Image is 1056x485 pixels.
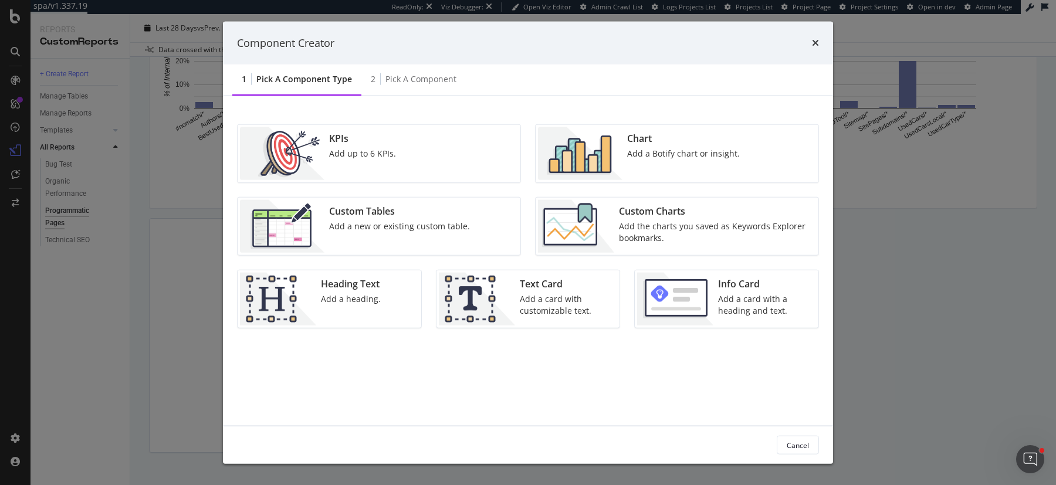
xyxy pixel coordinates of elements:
[223,21,833,464] div: modal
[777,436,819,455] button: Cancel
[329,148,396,160] div: Add up to 6 KPIs.
[329,205,470,218] div: Custom Tables
[321,277,381,291] div: Heading Text
[240,127,324,180] img: __UUOcd1.png
[237,35,334,50] div: Component Creator
[240,273,316,325] img: CtJ9-kHf.png
[718,293,811,317] div: Add a card with a heading and text.
[627,148,740,160] div: Add a Botify chart or insight.
[371,73,375,85] div: 2
[439,273,515,325] img: CIPqJSrR.png
[1016,445,1044,473] iframe: Intercom live chat
[627,132,740,145] div: Chart
[619,205,811,218] div: Custom Charts
[242,73,246,85] div: 1
[812,35,819,50] div: times
[718,277,811,291] div: Info Card
[329,221,470,232] div: Add a new or existing custom table.
[619,221,811,244] div: Add the charts you saved as Keywords Explorer bookmarks.
[240,200,324,253] img: CzM_nd8v.png
[256,73,352,85] div: Pick a Component type
[329,132,396,145] div: KPIs
[538,200,614,253] img: Chdk0Fza.png
[520,293,613,317] div: Add a card with customizable text.
[538,127,622,180] img: BHjNRGjj.png
[520,277,613,291] div: Text Card
[321,293,381,305] div: Add a heading.
[637,273,713,325] img: 9fcGIRyhgxRLRpur6FCk681sBQ4rDmX99LnU5EkywwAAAAAElFTkSuQmCC
[385,73,456,85] div: Pick a Component
[787,440,809,450] div: Cancel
